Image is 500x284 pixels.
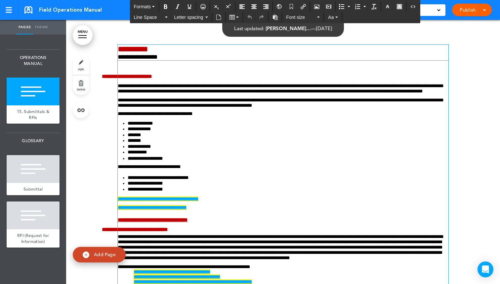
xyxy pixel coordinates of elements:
span: style [78,67,84,71]
a: MENU [73,25,93,45]
span: delete [77,87,85,91]
span: 15. Submittals & RFIs [17,109,49,120]
span: Line Space [134,14,163,21]
span: Submittal [23,186,43,192]
div: Open Intercom Messenger [478,261,493,277]
span: Add Page [94,252,116,257]
div: Table [227,12,242,22]
a: Theme [33,20,50,34]
span: [DATE] [316,25,332,31]
div: Paste as text [270,12,281,22]
a: Pages [17,20,33,34]
a: RFI (Request for Information) [7,229,60,248]
a: 15. Submittals & RFIs [7,105,60,124]
a: style [73,55,89,75]
span: Last updated: [234,25,264,31]
div: Undo [244,12,255,22]
span: RFI (Request for Information) [17,233,49,244]
span: GLOSSARY [7,133,60,149]
span: Font size [286,14,316,21]
span: OPERATIONS MANUAL [7,50,60,71]
a: Submittal [7,183,60,196]
img: add.svg [83,252,89,258]
div: Redo [256,12,267,22]
a: delete [73,75,89,95]
span: Field Operations Manual [39,6,102,14]
span: [PERSON_NAME]… [266,25,311,31]
a: Publish [457,4,478,16]
div: Insert document [213,12,224,22]
a: Add Page [73,247,126,262]
span: Letter spacing [174,14,204,21]
div: — [234,26,332,31]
